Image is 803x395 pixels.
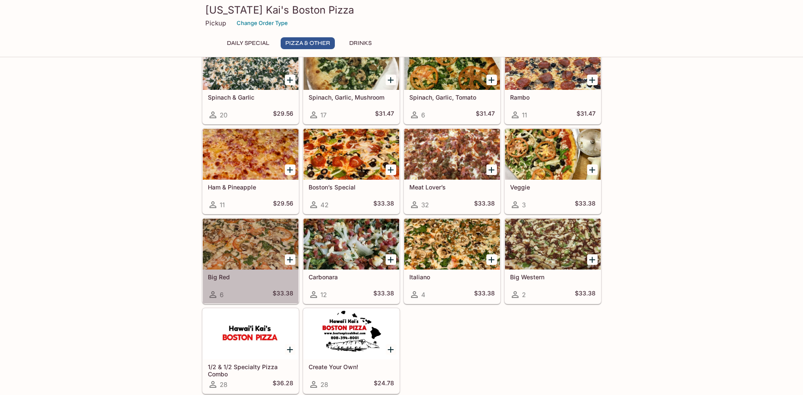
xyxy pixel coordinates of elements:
div: Rambo [505,39,601,90]
a: Meat Lover’s32$33.38 [404,128,500,214]
a: Ham & Pineapple11$29.56 [202,128,299,214]
div: Carbonara [304,219,399,270]
span: 6 [220,291,224,299]
h5: $33.38 [373,289,394,300]
a: Big Western2$33.38 [505,218,601,304]
h5: $33.38 [575,289,596,300]
span: 11 [522,111,527,119]
h5: $33.38 [474,200,495,210]
h5: Spinach, Garlic, Mushroom [309,94,394,101]
a: Carbonara12$33.38 [303,218,400,304]
button: Add Meat Lover’s [486,164,497,175]
h5: Meat Lover’s [409,184,495,191]
span: 20 [220,111,227,119]
h5: $24.78 [374,379,394,389]
h5: Spinach & Garlic [208,94,293,101]
h5: $29.56 [273,110,293,120]
div: Spinach, Garlic, Mushroom [304,39,399,90]
h5: Italiano [409,273,495,281]
div: 1/2 & 1/2 Specialty Pizza Combo [203,309,298,359]
h5: Ham & Pineapple [208,184,293,191]
button: Add Italiano [486,254,497,265]
h5: $36.28 [273,379,293,389]
h5: $33.38 [273,289,293,300]
span: 32 [421,201,429,209]
h5: $33.38 [474,289,495,300]
a: Boston’s Special42$33.38 [303,128,400,214]
a: 1/2 & 1/2 Specialty Pizza Combo28$36.28 [202,308,299,394]
button: Pizza & Other [281,37,335,49]
h5: Create Your Own! [309,363,394,370]
div: Create Your Own! [304,309,399,359]
h5: Big Red [208,273,293,281]
div: Boston’s Special [304,129,399,180]
div: Big Red [203,219,298,270]
a: Rambo11$31.47 [505,39,601,124]
a: Italiano4$33.38 [404,218,500,304]
h5: $29.56 [273,200,293,210]
button: Add Big Western [587,254,598,265]
button: Add Boston’s Special [386,164,396,175]
div: Big Western [505,219,601,270]
span: 28 [220,381,227,389]
h5: $33.38 [373,200,394,210]
span: 28 [320,381,328,389]
h5: $31.47 [577,110,596,120]
p: Pickup [205,19,226,27]
button: Add Create Your Own! [386,344,396,355]
a: Spinach & Garlic20$29.56 [202,39,299,124]
h5: Big Western [510,273,596,281]
span: 6 [421,111,425,119]
button: Add Rambo [587,75,598,85]
a: Spinach, Garlic, Tomato6$31.47 [404,39,500,124]
h5: Spinach, Garlic, Tomato [409,94,495,101]
span: 17 [320,111,326,119]
a: Veggie3$33.38 [505,128,601,214]
button: Add 1/2 & 1/2 Specialty Pizza Combo [285,344,295,355]
h5: $33.38 [575,200,596,210]
button: Add Spinach & Garlic [285,75,295,85]
div: Italiano [404,219,500,270]
span: 12 [320,291,327,299]
h5: Boston’s Special [309,184,394,191]
button: Add Spinach, Garlic, Mushroom [386,75,396,85]
button: Add Spinach, Garlic, Tomato [486,75,497,85]
h5: Veggie [510,184,596,191]
span: 4 [421,291,425,299]
h5: 1/2 & 1/2 Specialty Pizza Combo [208,363,293,377]
button: Add Big Red [285,254,295,265]
h5: Rambo [510,94,596,101]
button: Add Ham & Pineapple [285,164,295,175]
button: Add Veggie [587,164,598,175]
button: Daily Special [222,37,274,49]
div: Veggie [505,129,601,180]
div: Spinach & Garlic [203,39,298,90]
span: 3 [522,201,526,209]
div: Ham & Pineapple [203,129,298,180]
h3: [US_STATE] Kai's Boston Pizza [205,3,598,17]
span: 11 [220,201,225,209]
h5: $31.47 [375,110,394,120]
button: Drinks [342,37,380,49]
button: Add Carbonara [386,254,396,265]
h5: Carbonara [309,273,394,281]
span: 2 [522,291,526,299]
a: Big Red6$33.38 [202,218,299,304]
span: 42 [320,201,328,209]
button: Change Order Type [233,17,292,30]
div: Spinach, Garlic, Tomato [404,39,500,90]
a: Spinach, Garlic, Mushroom17$31.47 [303,39,400,124]
div: Meat Lover’s [404,129,500,180]
a: Create Your Own!28$24.78 [303,308,400,394]
h5: $31.47 [476,110,495,120]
